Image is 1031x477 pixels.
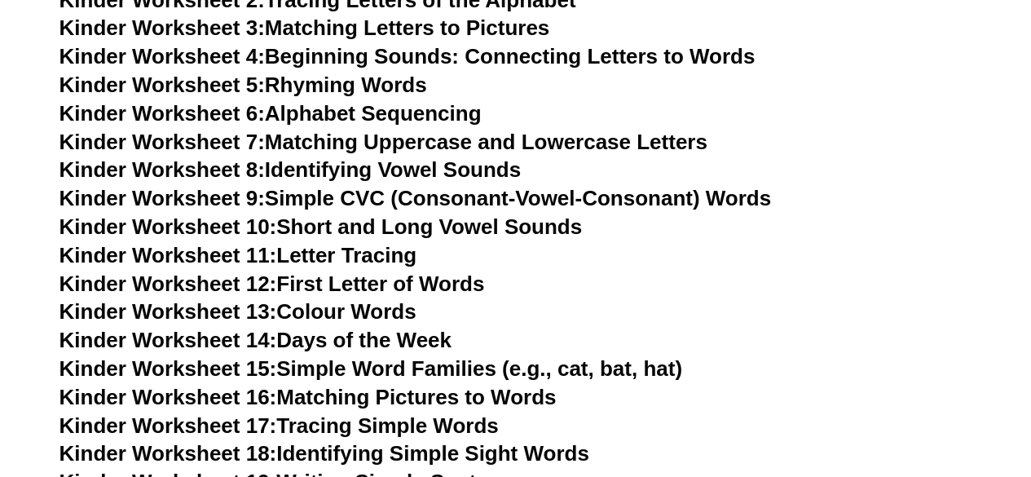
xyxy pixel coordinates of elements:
a: Kinder Worksheet 5:Rhyming Words [59,73,427,97]
a: Kinder Worksheet 7:Matching Uppercase and Lowercase Letters [59,130,707,154]
iframe: Chat Widget [760,293,1031,477]
span: Kinder Worksheet 6: [59,101,265,126]
span: Kinder Worksheet 13: [59,299,277,324]
a: Kinder Worksheet 8:Identifying Vowel Sounds [59,157,521,182]
span: Kinder Worksheet 17: [59,413,277,438]
span: Kinder Worksheet 16: [59,385,277,409]
span: Kinder Worksheet 8: [59,157,265,182]
span: Kinder Worksheet 10: [59,214,277,239]
span: Kinder Worksheet 11: [59,243,277,267]
a: Kinder Worksheet 14:Days of the Week [59,328,452,352]
a: Kinder Worksheet 15:Simple Word Families (e.g., cat, bat, hat) [59,356,682,381]
a: Kinder Worksheet 11:Letter Tracing [59,243,417,267]
a: Kinder Worksheet 18:Identifying Simple Sight Words [59,441,589,466]
span: Kinder Worksheet 9: [59,186,265,210]
span: Kinder Worksheet 18: [59,441,277,466]
a: Kinder Worksheet 12:First Letter of Words [59,272,485,296]
span: Kinder Worksheet 5: [59,73,265,97]
a: Kinder Worksheet 13:Colour Words [59,299,416,324]
span: Kinder Worksheet 3: [59,15,265,40]
span: Kinder Worksheet 7: [59,130,265,154]
a: Kinder Worksheet 4:Beginning Sounds: Connecting Letters to Words [59,44,756,68]
a: Kinder Worksheet 16:Matching Pictures to Words [59,385,557,409]
a: Kinder Worksheet 9:Simple CVC (Consonant-Vowel-Consonant) Words [59,186,771,210]
a: Kinder Worksheet 3:Matching Letters to Pictures [59,15,550,40]
a: Kinder Worksheet 17:Tracing Simple Words [59,413,499,438]
a: Kinder Worksheet 10:Short and Long Vowel Sounds [59,214,583,239]
span: Kinder Worksheet 4: [59,44,265,68]
a: Kinder Worksheet 6:Alphabet Sequencing [59,101,482,126]
span: Kinder Worksheet 14: [59,328,277,352]
span: Kinder Worksheet 12: [59,272,277,296]
span: Kinder Worksheet 15: [59,356,277,381]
